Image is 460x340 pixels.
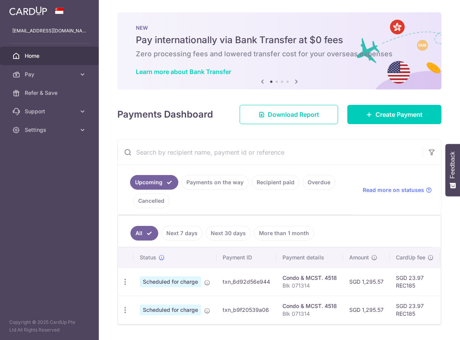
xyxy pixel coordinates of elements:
[25,126,76,134] span: Settings
[140,305,201,315] span: Scheduled for charge
[25,89,76,97] span: Refer & Save
[343,268,390,296] td: SGD 1,295.57
[12,27,86,35] p: [EMAIL_ADDRESS][DOMAIN_NAME]
[282,310,337,318] p: Blk 071314
[118,140,423,165] input: Search by recipient name, payment id or reference
[216,247,276,268] th: Payment ID
[396,254,425,261] span: CardUp fee
[133,194,169,208] a: Cancelled
[216,296,276,324] td: txn_b9f20539a06
[449,151,456,178] span: Feedback
[276,247,343,268] th: Payment details
[390,268,440,296] td: SGD 23.97 REC185
[390,296,440,324] td: SGD 23.97 REC185
[282,274,337,282] div: Condo & MCST. 4518
[9,6,47,15] img: CardUp
[206,226,251,241] a: Next 30 days
[240,105,338,124] a: Download Report
[445,144,460,196] button: Feedback - Show survey
[130,175,178,190] a: Upcoming
[282,282,337,290] p: Blk 071314
[136,68,231,76] a: Learn more about Bank Transfer
[117,108,213,121] h4: Payments Dashboard
[268,110,319,119] span: Download Report
[375,110,423,119] span: Create Payment
[136,25,423,31] p: NEW
[140,276,201,287] span: Scheduled for charge
[252,175,299,190] a: Recipient paid
[347,105,441,124] a: Create Payment
[136,49,423,59] h6: Zero processing fees and lowered transfer cost for your overseas expenses
[216,268,276,296] td: txn_6d92d56e944
[25,71,76,78] span: Pay
[130,226,158,241] a: All
[303,175,335,190] a: Overdue
[363,186,424,194] span: Read more on statuses
[25,108,76,115] span: Support
[343,296,390,324] td: SGD 1,295.57
[349,254,369,261] span: Amount
[136,34,423,46] h5: Pay internationally via Bank Transfer at $0 fees
[161,226,203,241] a: Next 7 days
[140,254,156,261] span: Status
[282,302,337,310] div: Condo & MCST. 4518
[254,226,314,241] a: More than 1 month
[117,12,441,89] img: Bank transfer banner
[363,186,432,194] a: Read more on statuses
[181,175,249,190] a: Payments on the way
[25,52,76,60] span: Home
